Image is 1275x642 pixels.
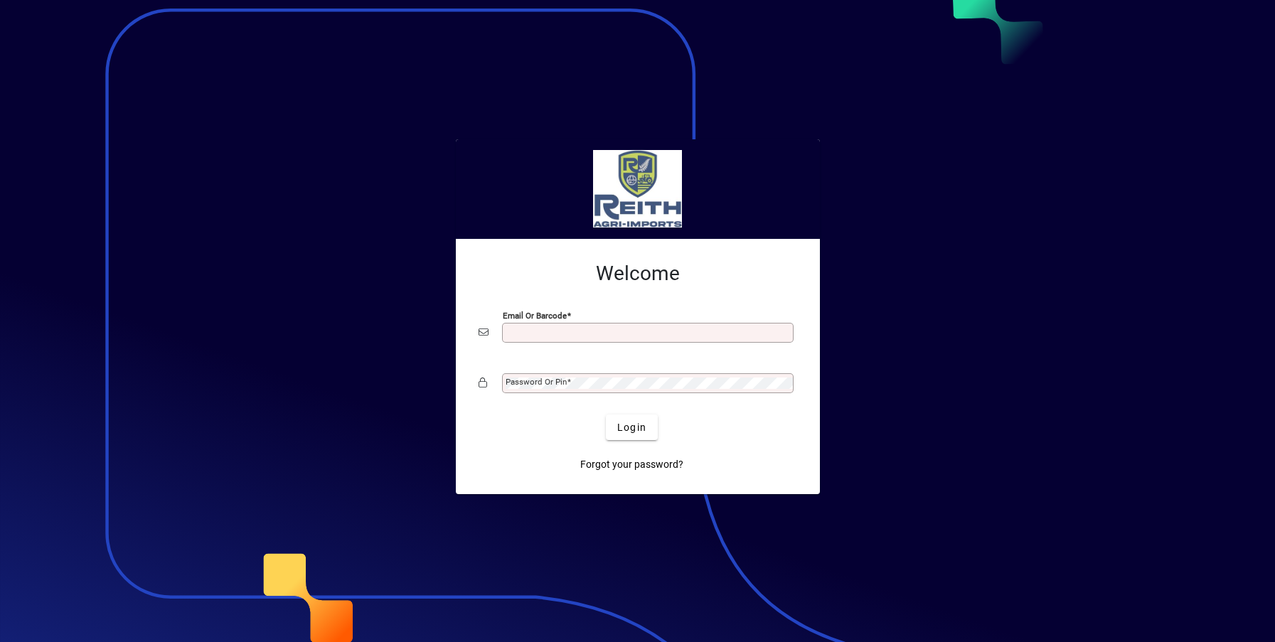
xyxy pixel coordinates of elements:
span: Login [617,420,646,435]
mat-label: Password or Pin [506,377,567,387]
span: Forgot your password? [580,457,683,472]
h2: Welcome [479,262,797,286]
button: Login [606,414,658,440]
a: Forgot your password? [575,451,689,477]
mat-label: Email or Barcode [503,311,567,321]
